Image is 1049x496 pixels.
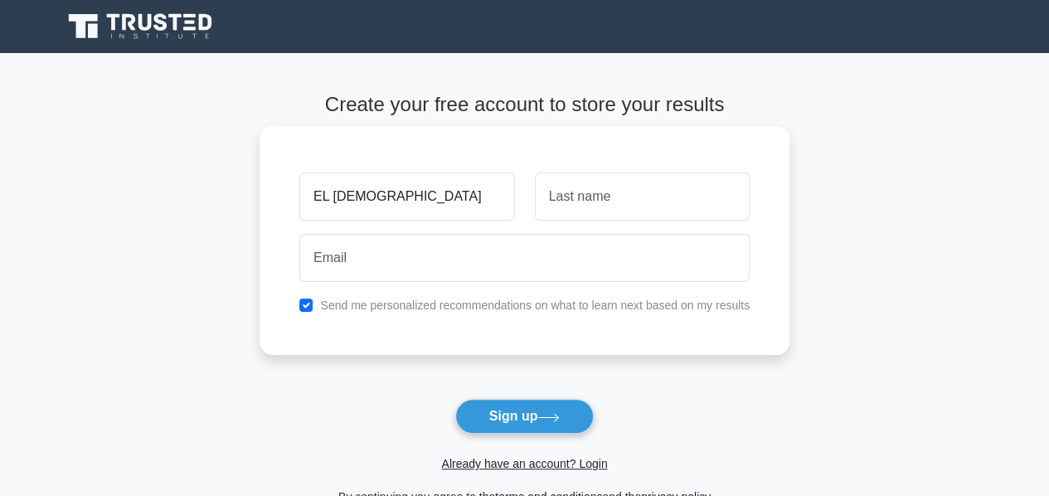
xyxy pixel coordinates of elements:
[455,399,595,434] button: Sign up
[299,173,514,221] input: First name
[299,234,750,282] input: Email
[535,173,750,221] input: Last name
[320,299,750,312] label: Send me personalized recommendations on what to learn next based on my results
[260,93,789,117] h4: Create your free account to store your results
[441,457,607,470] a: Already have an account? Login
